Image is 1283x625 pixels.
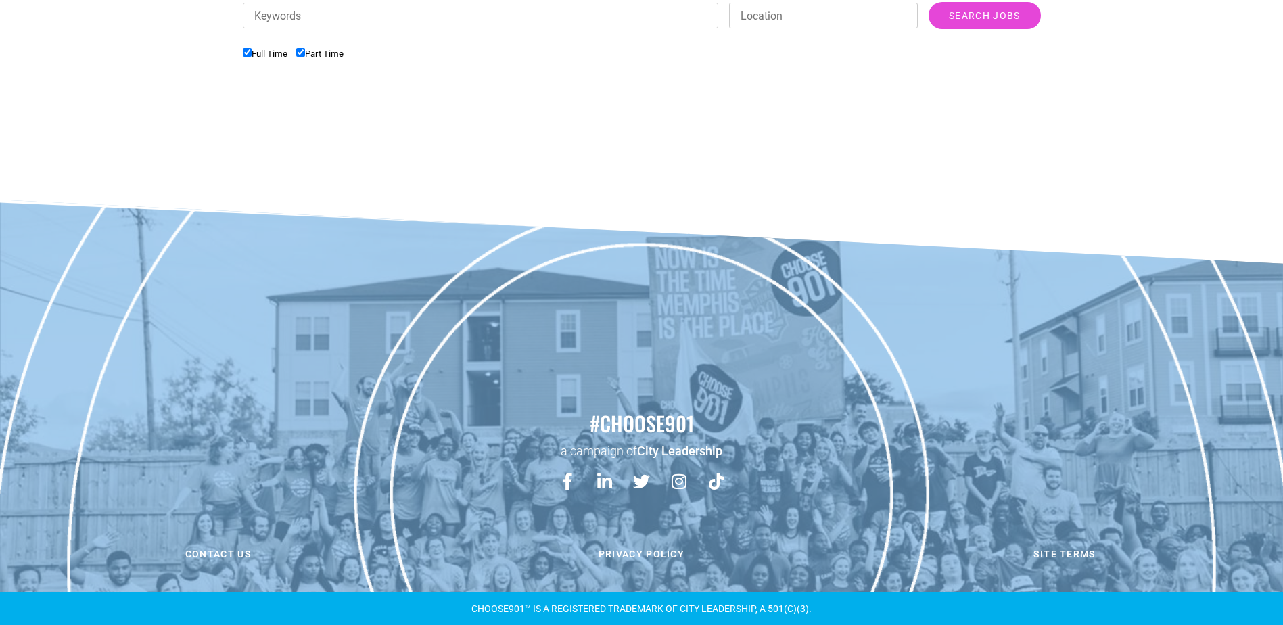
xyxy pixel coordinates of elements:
[1033,549,1096,559] span: Site Terms
[637,444,722,458] a: City Leadership
[856,540,1273,568] a: Site Terms
[929,2,1040,29] input: Search Jobs
[243,604,1041,614] div: CHOOSE901™ is a registered TRADEMARK OF CITY LEADERSHIP, A 501(C)(3).
[729,3,918,28] input: Location
[296,49,344,59] label: Part Time
[599,549,684,559] span: Privacy Policy
[434,540,850,568] a: Privacy Policy
[296,48,305,57] input: Part Time
[243,49,287,59] label: Full Time
[7,409,1276,438] h2: #choose901
[243,3,719,28] input: Keywords
[10,540,427,568] a: Contact us
[243,48,252,57] input: Full Time
[7,442,1276,459] p: a campaign of
[185,549,252,559] span: Contact us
